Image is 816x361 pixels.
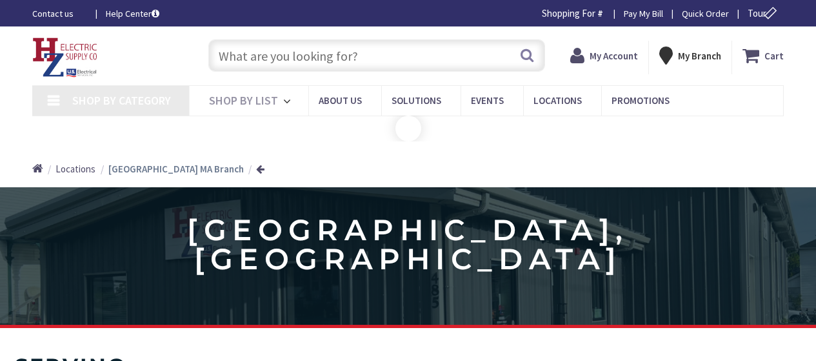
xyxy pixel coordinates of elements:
[108,163,244,175] strong: [GEOGRAPHIC_DATA] MA Branch
[612,94,670,107] span: Promotions
[319,94,362,107] span: About Us
[55,163,95,175] span: Locations
[624,7,663,20] a: Pay My Bill
[682,7,729,20] a: Quick Order
[471,94,504,107] span: Events
[542,7,595,19] span: Shopping For
[208,39,545,72] input: What are you looking for?
[748,7,781,19] span: Tour
[590,50,638,62] strong: My Account
[659,44,721,67] div: My Branch
[597,7,603,19] strong: #
[106,7,159,20] a: Help Center
[764,44,784,67] strong: Cart
[209,93,278,108] span: Shop By List
[55,162,95,176] a: Locations
[742,44,784,67] a: Cart
[392,94,441,107] span: Solutions
[72,93,171,108] span: Shop By Category
[32,7,85,20] a: Contact us
[678,50,721,62] strong: My Branch
[533,94,582,107] span: Locations
[570,44,638,67] a: My Account
[32,37,98,77] img: HZ Electric Supply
